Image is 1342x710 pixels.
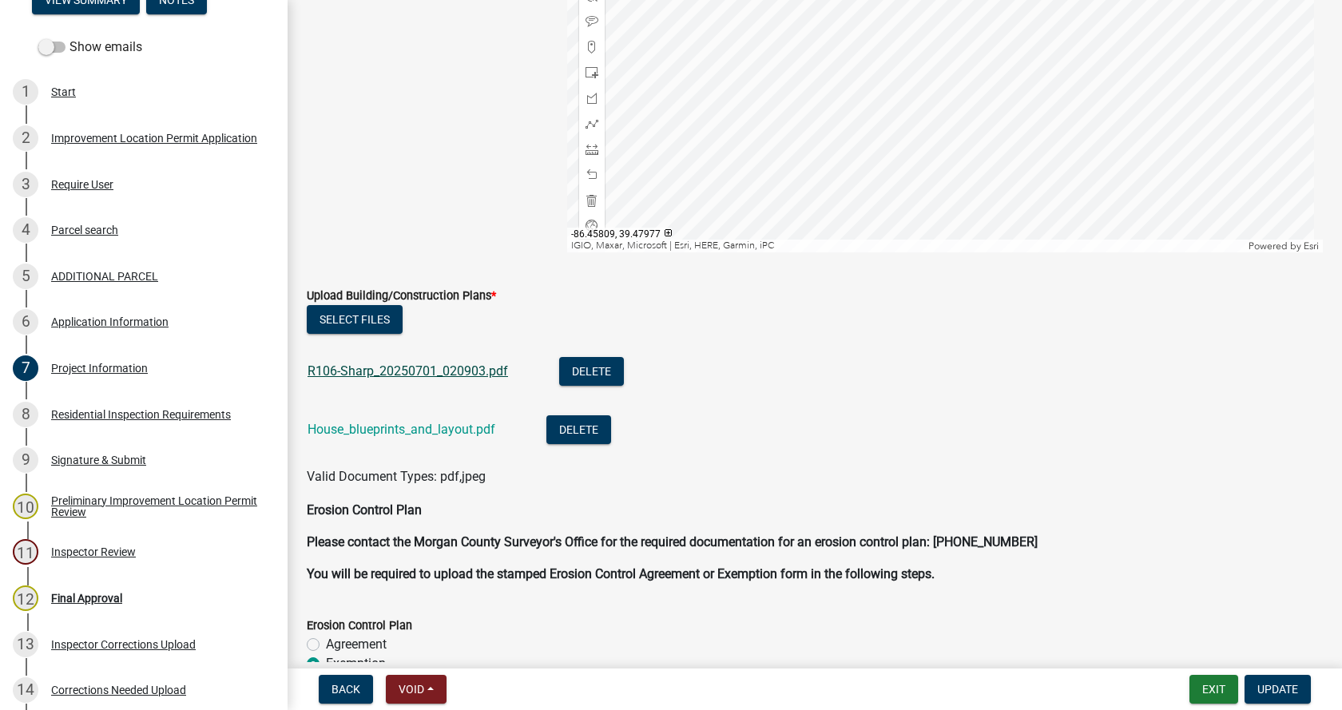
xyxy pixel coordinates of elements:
[51,409,231,420] div: Residential Inspection Requirements
[13,309,38,335] div: 6
[307,502,422,518] strong: Erosion Control Plan
[51,546,136,557] div: Inspector Review
[332,683,360,696] span: Back
[319,675,373,704] button: Back
[559,365,624,380] wm-modal-confirm: Delete Document
[307,534,1038,549] strong: Please contact the Morgan County Surveyor's Office for the required documentation for an erosion ...
[307,566,935,581] strong: You will be required to upload the stamped Erosion Control Agreement or Exemption form in the fol...
[13,539,38,565] div: 11
[51,316,169,327] div: Application Information
[13,447,38,473] div: 9
[567,240,1245,252] div: IGIO, Maxar, Microsoft | Esri, HERE, Garmin, iPC
[13,217,38,243] div: 4
[308,422,495,437] a: House_blueprints_and_layout.pdf
[51,86,76,97] div: Start
[307,469,486,484] span: Valid Document Types: pdf,jpeg
[386,675,447,704] button: Void
[546,423,611,438] wm-modal-confirm: Delete Document
[308,363,508,379] a: R106-Sharp_20250701_020903.pdf
[51,179,113,190] div: Require User
[326,654,386,673] label: Exemption
[51,363,148,374] div: Project Information
[51,454,146,466] div: Signature & Submit
[326,635,387,654] label: Agreement
[546,415,611,444] button: Delete
[51,271,158,282] div: ADDITIONAL PARCEL
[38,38,142,57] label: Show emails
[307,621,412,632] label: Erosion Control Plan
[13,494,38,519] div: 10
[307,305,403,334] button: Select files
[13,677,38,703] div: 14
[1304,240,1319,252] a: Esri
[13,264,38,289] div: 5
[1245,240,1323,252] div: Powered by
[559,357,624,386] button: Delete
[13,355,38,381] div: 7
[51,495,262,518] div: Preliminary Improvement Location Permit Review
[13,125,38,151] div: 2
[51,133,257,144] div: Improvement Location Permit Application
[51,593,122,604] div: Final Approval
[51,639,196,650] div: Inspector Corrections Upload
[13,79,38,105] div: 1
[13,632,38,657] div: 13
[13,172,38,197] div: 3
[13,585,38,611] div: 12
[1245,675,1311,704] button: Update
[51,684,186,696] div: Corrections Needed Upload
[399,683,424,696] span: Void
[13,402,38,427] div: 8
[1189,675,1238,704] button: Exit
[51,224,118,236] div: Parcel search
[307,291,496,302] label: Upload Building/Construction Plans
[1257,683,1298,696] span: Update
